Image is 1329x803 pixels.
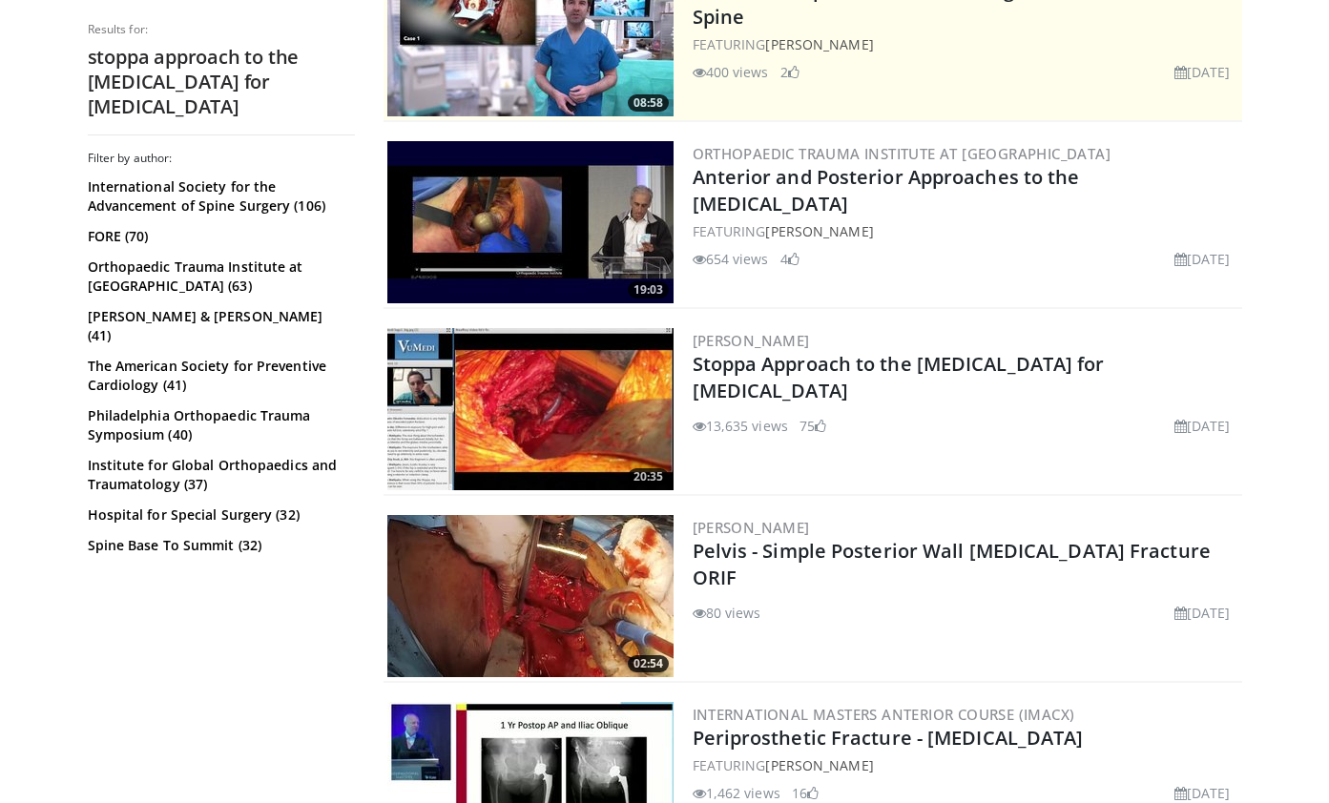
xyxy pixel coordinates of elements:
[693,755,1238,775] div: FEATURING
[628,281,669,299] span: 19:03
[387,328,674,490] a: 20:35
[1174,416,1231,436] li: [DATE]
[628,94,669,112] span: 08:58
[88,22,355,37] p: Results for:
[693,62,769,82] li: 400 views
[693,331,810,350] a: [PERSON_NAME]
[387,515,674,677] a: 02:54
[88,406,350,444] a: Philadelphia Orthopaedic Trauma Symposium (40)
[1174,62,1231,82] li: [DATE]
[387,141,674,303] img: de4390fa-2684-49f4-9f86-74c8680d4739.300x170_q85_crop-smart_upscale.jpg
[88,45,355,119] h2: stoppa approach to the [MEDICAL_DATA] for [MEDICAL_DATA]
[765,222,873,240] a: [PERSON_NAME]
[387,515,674,677] img: e6c2ee52-267f-42df-80a8-d9e3a9722f97.300x170_q85_crop-smart_upscale.jpg
[628,468,669,485] span: 20:35
[780,249,799,269] li: 4
[765,756,873,774] a: [PERSON_NAME]
[1174,783,1231,803] li: [DATE]
[693,34,1238,54] div: FEATURING
[387,328,674,490] img: 458bf282-04fa-4e8b-b6c2-1a2eee94a4aa.300x170_q85_crop-smart_upscale.jpg
[693,518,810,537] a: [PERSON_NAME]
[387,141,674,303] a: 19:03
[693,416,788,436] li: 13,635 views
[693,351,1105,403] a: Stoppa Approach to the [MEDICAL_DATA] for [MEDICAL_DATA]
[88,151,355,166] h3: Filter by author:
[693,164,1080,216] a: Anterior and Posterior Approaches to the [MEDICAL_DATA]
[628,655,669,672] span: 02:54
[88,307,350,345] a: [PERSON_NAME] & [PERSON_NAME] (41)
[1174,603,1231,623] li: [DATE]
[693,603,761,623] li: 80 views
[693,249,769,269] li: 654 views
[88,505,350,525] a: Hospital for Special Surgery (32)
[88,456,350,494] a: Institute for Global Orthopaedics and Traumatology (37)
[88,257,350,296] a: Orthopaedic Trauma Institute at [GEOGRAPHIC_DATA] (63)
[693,783,780,803] li: 1,462 views
[693,705,1075,724] a: International Masters Anterior Course (IMACx)
[88,536,350,555] a: Spine Base To Summit (32)
[693,144,1111,163] a: Orthopaedic Trauma Institute at [GEOGRAPHIC_DATA]
[693,538,1211,590] a: Pelvis - Simple Posterior Wall [MEDICAL_DATA] Fracture ORIF
[88,227,350,246] a: FORE (70)
[693,221,1238,241] div: FEATURING
[780,62,799,82] li: 2
[765,35,873,53] a: [PERSON_NAME]
[799,416,826,436] li: 75
[88,177,350,216] a: International Society for the Advancement of Spine Surgery (106)
[1174,249,1231,269] li: [DATE]
[88,357,350,395] a: The American Society for Preventive Cardiology (41)
[792,783,819,803] li: 16
[693,725,1084,751] a: Periprosthetic Fracture - [MEDICAL_DATA]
